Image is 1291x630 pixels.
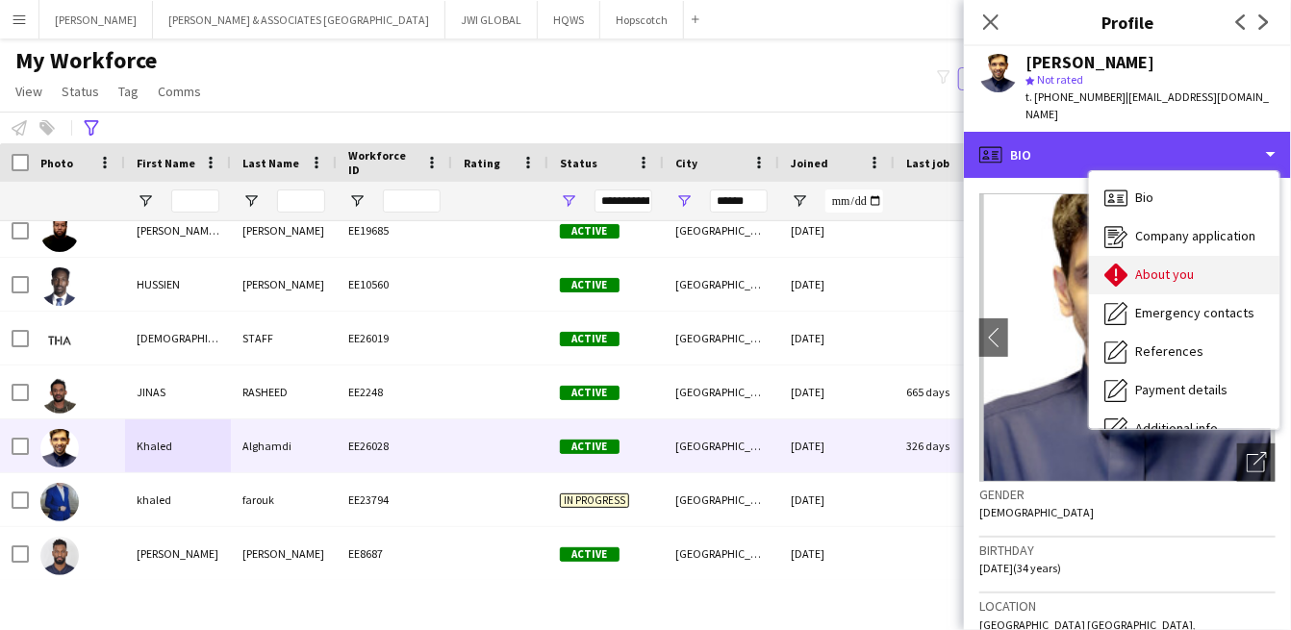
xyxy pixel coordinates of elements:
[40,537,79,575] img: Khalid Yousif
[664,527,779,580] div: [GEOGRAPHIC_DATA]
[560,493,629,508] span: In progress
[791,156,828,170] span: Joined
[231,527,337,580] div: [PERSON_NAME]
[895,365,1010,418] div: 665 days
[791,192,808,210] button: Open Filter Menu
[242,192,260,210] button: Open Filter Menu
[1135,265,1194,283] span: About you
[664,312,779,365] div: [GEOGRAPHIC_DATA]
[348,148,418,177] span: Workforce ID
[150,79,209,104] a: Comms
[964,132,1291,178] div: Bio
[906,156,949,170] span: Last job
[1089,371,1279,410] div: Payment details
[1025,54,1154,71] div: [PERSON_NAME]
[40,483,79,521] img: khaled farouk
[664,258,779,311] div: [GEOGRAPHIC_DATA]
[779,527,895,580] div: [DATE]
[118,83,139,100] span: Tag
[979,542,1276,559] h3: Birthday
[979,597,1276,615] h3: Location
[40,321,79,360] img: Jesus STAFF
[337,473,452,526] div: EE23794
[80,116,103,139] app-action-btn: Advanced filters
[1089,410,1279,448] div: Additional info
[137,156,195,170] span: First Name
[664,365,779,418] div: [GEOGRAPHIC_DATA]
[231,204,337,257] div: [PERSON_NAME]
[1089,179,1279,217] div: Bio
[538,1,600,38] button: HQWS
[779,365,895,418] div: [DATE]
[231,365,337,418] div: RASHEED
[153,1,445,38] button: [PERSON_NAME] & ASSOCIATES [GEOGRAPHIC_DATA]
[125,473,231,526] div: khaled
[779,312,895,365] div: [DATE]
[348,192,366,210] button: Open Filter Menu
[8,79,50,104] a: View
[231,473,337,526] div: farouk
[979,486,1276,503] h3: Gender
[895,419,1010,472] div: 326 days
[40,156,73,170] span: Photo
[825,189,883,213] input: Joined Filter Input
[54,79,107,104] a: Status
[158,83,201,100] span: Comms
[337,527,452,580] div: EE8687
[15,83,42,100] span: View
[40,267,79,306] img: HUSSIEN IBRAHIM
[560,156,597,170] span: Status
[560,547,620,562] span: Active
[964,10,1291,35] h3: Profile
[15,46,157,75] span: My Workforce
[1089,217,1279,256] div: Company application
[125,258,231,311] div: HUSSIEN
[675,192,693,210] button: Open Filter Menu
[1089,256,1279,294] div: About you
[445,1,538,38] button: JWI GLOBAL
[779,473,895,526] div: [DATE]
[125,527,231,580] div: [PERSON_NAME]
[675,156,697,170] span: City
[979,505,1094,519] span: [DEMOGRAPHIC_DATA]
[979,561,1061,575] span: [DATE] (34 years)
[111,79,146,104] a: Tag
[231,258,337,311] div: [PERSON_NAME]
[242,156,299,170] span: Last Name
[1135,419,1218,437] span: Additional info
[62,83,99,100] span: Status
[1089,333,1279,371] div: References
[958,67,1054,90] button: Everyone6,014
[337,204,452,257] div: EE19685
[1089,294,1279,333] div: Emergency contacts
[383,189,441,213] input: Workforce ID Filter Input
[779,204,895,257] div: [DATE]
[560,332,620,346] span: Active
[40,375,79,414] img: JINAS RASHEED
[779,258,895,311] div: [DATE]
[337,365,452,418] div: EE2248
[979,193,1276,482] img: Crew avatar or photo
[337,312,452,365] div: EE26019
[1037,72,1083,87] span: Not rated
[231,419,337,472] div: Alghamdi
[137,192,154,210] button: Open Filter Menu
[560,278,620,292] span: Active
[171,189,219,213] input: First Name Filter Input
[1135,381,1228,398] span: Payment details
[40,429,79,467] img: Khaled Alghamdi
[779,419,895,472] div: [DATE]
[664,204,779,257] div: [GEOGRAPHIC_DATA]
[664,473,779,526] div: [GEOGRAPHIC_DATA]
[1135,189,1153,206] span: Bio
[277,189,325,213] input: Last Name Filter Input
[560,224,620,239] span: Active
[1135,342,1203,360] span: References
[125,312,231,365] div: [DEMOGRAPHIC_DATA]
[125,204,231,257] div: [PERSON_NAME] amadeldin [PERSON_NAME]
[40,214,79,252] img: Hassan amadeldin Hassan Alsharif
[560,440,620,454] span: Active
[39,1,153,38] button: [PERSON_NAME]
[337,258,452,311] div: EE10560
[600,1,684,38] button: Hopscotch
